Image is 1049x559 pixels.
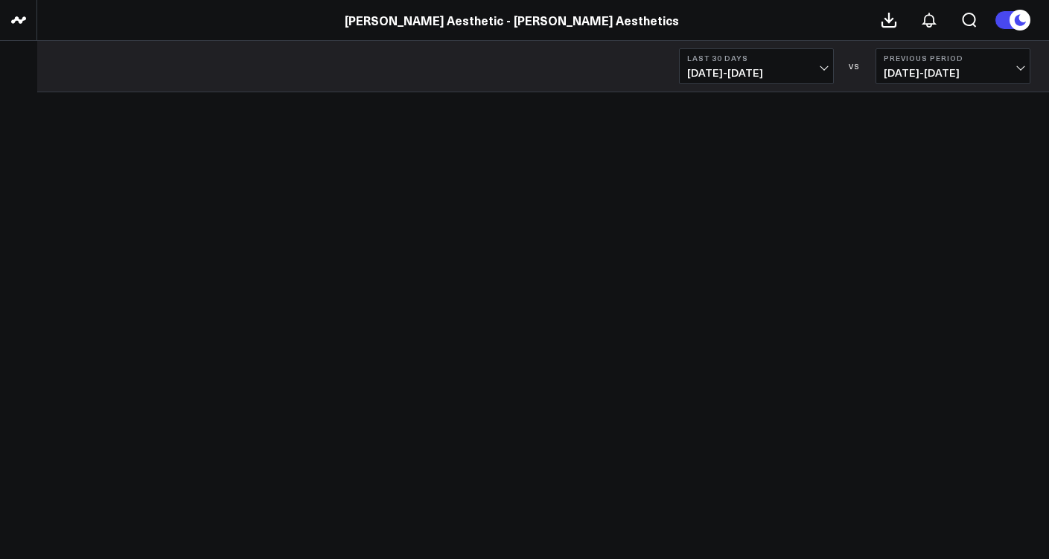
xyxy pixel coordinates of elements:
[345,12,679,28] a: [PERSON_NAME] Aesthetic - [PERSON_NAME] Aesthetics
[687,54,826,63] b: Last 30 Days
[884,67,1022,79] span: [DATE] - [DATE]
[884,54,1022,63] b: Previous Period
[876,48,1030,84] button: Previous Period[DATE]-[DATE]
[679,48,834,84] button: Last 30 Days[DATE]-[DATE]
[841,62,868,71] div: VS
[687,67,826,79] span: [DATE] - [DATE]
